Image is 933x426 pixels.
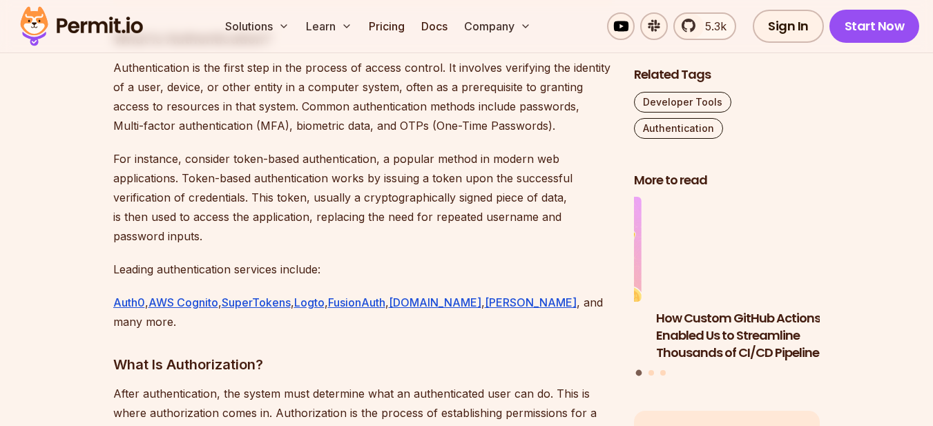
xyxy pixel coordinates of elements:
[459,12,537,40] button: Company
[113,354,612,376] h3: What Is Authorization?
[660,370,666,376] button: Go to slide 3
[455,310,642,345] h3: The Definitive Guide to OAuth Tokens
[113,296,145,309] a: Auth0
[634,172,820,189] h2: More to read
[648,370,654,376] button: Go to slide 2
[113,149,612,246] p: For instance, consider token-based authentication, a popular method in modern web applications. T...
[697,18,727,35] span: 5.3k
[634,66,820,84] h2: Related Tags
[656,197,843,302] img: How Custom GitHub Actions Enabled Us to Streamline Thousands of CI/CD Pipelines
[113,293,612,331] p: , , , , , , , and many more.
[636,370,642,376] button: Go to slide 1
[485,296,577,309] a: [PERSON_NAME]
[634,92,731,113] a: Developer Tools
[222,296,291,309] a: SuperTokens
[634,197,820,378] div: Posts
[328,296,385,309] a: FusionAuth
[14,3,149,50] img: Permit logo
[416,12,453,40] a: Docs
[363,12,410,40] a: Pricing
[294,296,325,309] a: Logto
[634,118,723,139] a: Authentication
[455,197,642,362] li: 3 of 3
[113,58,612,135] p: Authentication is the first step in the process of access control. It involves verifying the iden...
[113,260,612,279] p: Leading authentication services include:
[656,197,843,362] li: 1 of 3
[656,310,843,361] h3: How Custom GitHub Actions Enabled Us to Streamline Thousands of CI/CD Pipelines
[300,12,358,40] button: Learn
[389,296,481,309] a: [DOMAIN_NAME]
[455,197,642,302] img: The Definitive Guide to OAuth Tokens
[829,10,920,43] a: Start Now
[753,10,824,43] a: Sign In
[148,296,218,309] a: AWS Cognito
[220,12,295,40] button: Solutions
[673,12,736,40] a: 5.3k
